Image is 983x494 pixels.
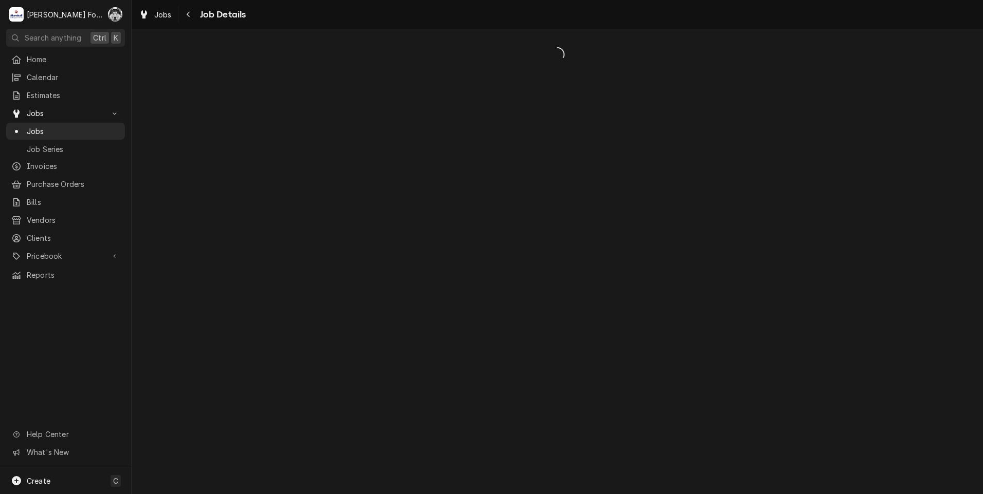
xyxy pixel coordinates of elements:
[132,44,983,65] span: Loading...
[180,6,197,23] button: Navigate back
[27,179,120,189] span: Purchase Orders
[6,194,125,211] a: Bills
[113,476,118,486] span: C
[108,7,122,22] div: Chris Murphy (103)'s Avatar
[6,176,125,193] a: Purchase Orders
[6,29,125,47] button: Search anythingCtrlK
[93,32,106,43] span: Ctrl
[9,7,24,22] div: M
[27,233,120,243] span: Clients
[27,9,102,20] div: [PERSON_NAME] Food Equipment Service
[154,9,172,20] span: Jobs
[6,51,125,68] a: Home
[6,426,125,443] a: Go to Help Center
[197,8,246,22] span: Job Details
[27,429,119,440] span: Help Center
[6,87,125,104] a: Estimates
[114,32,118,43] span: K
[27,251,104,261] span: Pricebook
[25,32,81,43] span: Search anything
[27,90,120,101] span: Estimates
[6,248,125,264] a: Go to Pricebook
[6,230,125,246] a: Clients
[6,141,125,158] a: Job Series
[6,267,125,283] a: Reports
[6,69,125,86] a: Calendar
[27,447,119,458] span: What's New
[27,72,120,83] span: Calendar
[6,444,125,461] a: Go to What's New
[135,6,176,23] a: Jobs
[27,144,120,155] span: Job Series
[6,158,125,175] a: Invoices
[6,105,125,122] a: Go to Jobs
[27,108,104,119] span: Jobs
[9,7,24,22] div: Marshall Food Equipment Service's Avatar
[27,161,120,172] span: Invoices
[27,197,120,207] span: Bills
[6,123,125,140] a: Jobs
[27,270,120,280] span: Reports
[27,54,120,65] span: Home
[27,126,120,137] span: Jobs
[27,215,120,225] span: Vendors
[27,477,50,485] span: Create
[6,212,125,229] a: Vendors
[108,7,122,22] div: C(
